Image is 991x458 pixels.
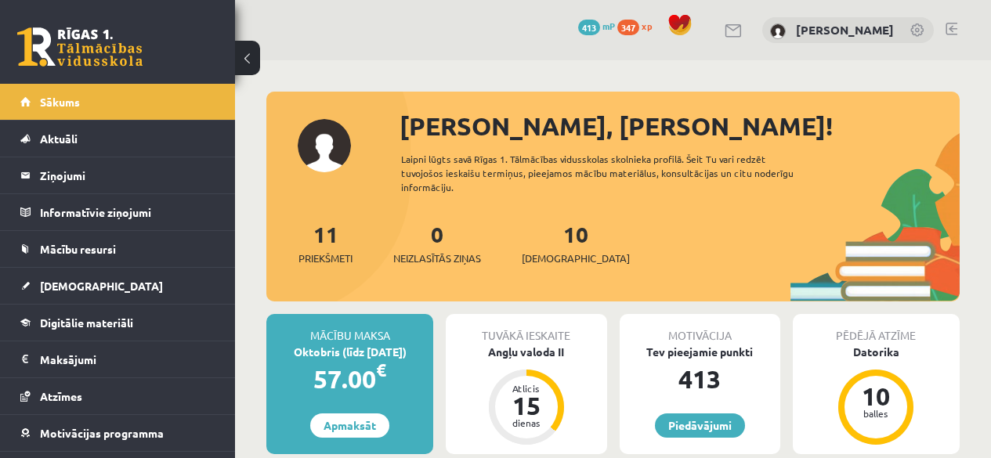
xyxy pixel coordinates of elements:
div: Tuvākā ieskaite [446,314,606,344]
div: Motivācija [620,314,780,344]
div: Oktobris (līdz [DATE]) [266,344,433,360]
span: [DEMOGRAPHIC_DATA] [522,251,630,266]
a: 413 mP [578,20,615,32]
a: Sākums [20,84,215,120]
a: Angļu valoda II Atlicis 15 dienas [446,344,606,447]
a: Motivācijas programma [20,415,215,451]
legend: Ziņojumi [40,157,215,193]
span: Aktuāli [40,132,78,146]
span: [DEMOGRAPHIC_DATA] [40,279,163,293]
div: 413 [620,360,780,398]
a: 347 xp [617,20,660,32]
span: Sākums [40,95,80,109]
a: 10[DEMOGRAPHIC_DATA] [522,220,630,266]
a: Apmaksāt [310,413,389,438]
span: mP [602,20,615,32]
div: [PERSON_NAME], [PERSON_NAME]! [400,107,960,145]
div: Angļu valoda II [446,344,606,360]
a: Aktuāli [20,121,215,157]
div: 15 [503,393,550,418]
span: xp [642,20,652,32]
span: Digitālie materiāli [40,316,133,330]
img: Katrīne Rubene [770,23,786,39]
a: Piedāvājumi [655,413,745,438]
a: Informatīvie ziņojumi [20,194,215,230]
span: Neizlasītās ziņas [393,251,481,266]
span: Motivācijas programma [40,426,164,440]
div: Atlicis [503,384,550,393]
a: 0Neizlasītās ziņas [393,220,481,266]
div: Datorika [793,344,960,360]
a: [DEMOGRAPHIC_DATA] [20,268,215,304]
legend: Informatīvie ziņojumi [40,194,215,230]
div: Mācību maksa [266,314,433,344]
a: 11Priekšmeti [298,220,353,266]
div: Laipni lūgts savā Rīgas 1. Tālmācības vidusskolas skolnieka profilā. Šeit Tu vari redzēt tuvojošo... [401,152,817,194]
span: 347 [617,20,639,35]
a: Maksājumi [20,341,215,377]
a: Digitālie materiāli [20,305,215,341]
a: [PERSON_NAME] [796,22,894,38]
a: Atzīmes [20,378,215,414]
div: dienas [503,418,550,427]
a: Ziņojumi [20,157,215,193]
div: 57.00 [266,360,433,398]
span: Atzīmes [40,389,82,403]
span: 413 [578,20,600,35]
a: Datorika 10 balles [793,344,960,447]
span: Priekšmeti [298,251,353,266]
div: 10 [852,384,899,409]
span: € [376,359,386,381]
span: Mācību resursi [40,242,116,256]
a: Rīgas 1. Tālmācības vidusskola [17,27,143,67]
div: balles [852,409,899,418]
div: Pēdējā atzīme [793,314,960,344]
div: Tev pieejamie punkti [620,344,780,360]
a: Mācību resursi [20,231,215,267]
legend: Maksājumi [40,341,215,377]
